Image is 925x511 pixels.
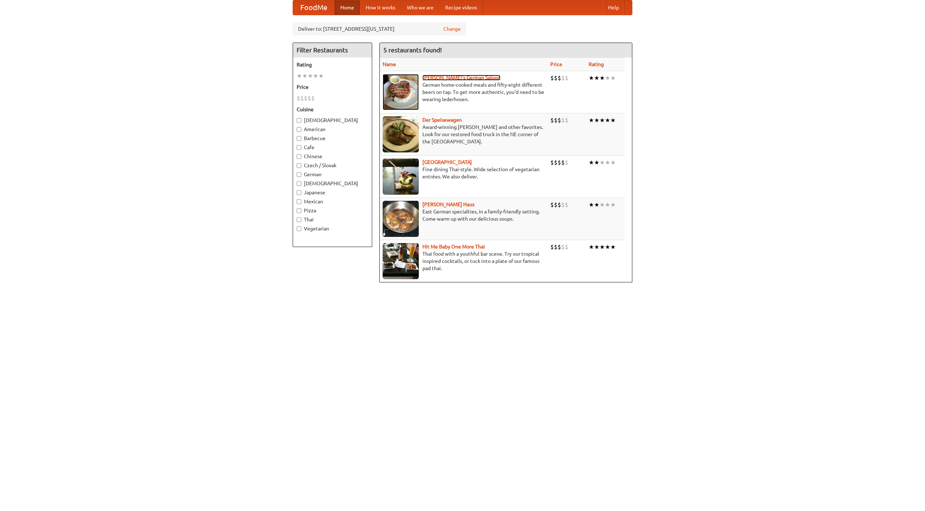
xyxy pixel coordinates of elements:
li: ★ [302,72,307,80]
a: Recipe videos [439,0,483,15]
li: ★ [599,74,605,82]
img: satay.jpg [383,159,419,195]
a: [PERSON_NAME] Haus [422,202,474,207]
h5: Cuisine [297,106,368,113]
ng-pluralize: 5 restaurants found! [383,47,442,53]
li: $ [565,201,568,209]
label: American [297,126,368,133]
li: $ [561,74,565,82]
li: $ [561,243,565,251]
input: Chinese [297,154,301,159]
label: Thai [297,216,368,223]
li: $ [297,94,300,102]
input: Mexican [297,199,301,204]
a: Rating [589,61,604,67]
a: Help [602,0,625,15]
li: ★ [610,74,616,82]
li: ★ [297,72,302,80]
li: ★ [605,243,610,251]
a: Name [383,61,396,67]
li: $ [561,201,565,209]
li: $ [558,243,561,251]
li: $ [554,201,558,209]
p: Award-winning [PERSON_NAME] and other favorites. Look for our restored food truck in the NE corne... [383,124,545,145]
input: Pizza [297,208,301,213]
input: Thai [297,217,301,222]
li: ★ [599,159,605,166]
li: $ [558,116,561,124]
a: Der Speisewagen [422,117,462,123]
li: $ [550,243,554,251]
li: ★ [605,159,610,166]
p: Thai food with a youthful bar scene. Try our tropical inspired cocktails, or tuck into a plate of... [383,250,545,272]
label: German [297,171,368,178]
p: German home-cooked meals and fifty-eight different beers on tap. To get more authentic, you'd nee... [383,81,545,103]
input: German [297,172,301,177]
a: Home [335,0,360,15]
li: ★ [599,201,605,209]
li: $ [307,94,311,102]
li: ★ [589,243,594,251]
li: $ [554,116,558,124]
input: Czech / Slovak [297,163,301,168]
a: Change [443,25,461,33]
li: ★ [594,201,599,209]
label: [DEMOGRAPHIC_DATA] [297,180,368,187]
label: Czech / Slovak [297,162,368,169]
li: ★ [599,243,605,251]
li: $ [550,74,554,82]
label: Vegetarian [297,225,368,232]
p: East German specialties, in a family-friendly setting. Come warm up with our delicious soups. [383,208,545,222]
b: [GEOGRAPHIC_DATA] [422,159,472,165]
img: babythai.jpg [383,243,419,279]
a: [PERSON_NAME]'s German Saloon [422,75,500,81]
img: kohlhaus.jpg [383,201,419,237]
li: ★ [594,243,599,251]
label: Chinese [297,153,368,160]
li: $ [565,243,568,251]
li: $ [311,94,315,102]
li: $ [565,159,568,166]
li: $ [565,74,568,82]
li: ★ [610,116,616,124]
h4: Filter Restaurants [293,43,372,57]
li: $ [300,94,304,102]
li: ★ [318,72,324,80]
div: Deliver to: [STREET_ADDRESS][US_STATE] [293,22,466,35]
li: $ [561,116,565,124]
li: $ [550,201,554,209]
input: Japanese [297,190,301,195]
a: How it works [360,0,401,15]
h5: Rating [297,61,368,68]
label: Mexican [297,198,368,205]
a: FoodMe [293,0,335,15]
input: Cafe [297,145,301,150]
img: esthers.jpg [383,74,419,110]
li: $ [550,159,554,166]
label: Cafe [297,144,368,151]
li: ★ [610,201,616,209]
h5: Price [297,83,368,91]
input: [DEMOGRAPHIC_DATA] [297,118,301,123]
a: Who we are [401,0,439,15]
li: $ [561,159,565,166]
label: Pizza [297,207,368,214]
li: $ [554,159,558,166]
label: [DEMOGRAPHIC_DATA] [297,117,368,124]
li: ★ [594,74,599,82]
li: $ [558,159,561,166]
li: $ [554,243,558,251]
li: $ [558,74,561,82]
li: ★ [307,72,313,80]
b: Hit Me Baby One More Thai [422,244,485,250]
input: [DEMOGRAPHIC_DATA] [297,181,301,186]
label: Barbecue [297,135,368,142]
input: Barbecue [297,136,301,141]
li: ★ [610,243,616,251]
li: $ [554,74,558,82]
li: ★ [594,159,599,166]
li: ★ [594,116,599,124]
input: Vegetarian [297,226,301,231]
